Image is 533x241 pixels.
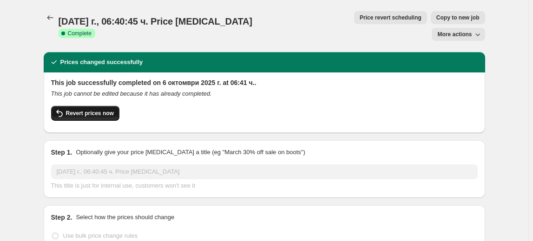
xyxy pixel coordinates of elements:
[60,58,143,67] h2: Prices changed successfully
[51,78,478,87] h2: This job successfully completed on 6 октомври 2025 г. at 06:41 ч..
[68,30,92,37] span: Complete
[360,14,421,21] span: Price revert scheduling
[431,11,485,24] button: Copy to new job
[66,110,114,117] span: Revert prices now
[354,11,427,24] button: Price revert scheduling
[437,31,472,38] span: More actions
[436,14,480,21] span: Copy to new job
[44,11,57,24] button: Price change jobs
[51,213,72,222] h2: Step 2.
[432,28,485,41] button: More actions
[51,90,212,97] i: This job cannot be edited because it has already completed.
[76,213,174,222] p: Select how the prices should change
[51,106,119,121] button: Revert prices now
[59,16,252,26] span: [DATE] г., 06:40:45 ч. Price [MEDICAL_DATA]
[51,164,478,179] input: 30% off holiday sale
[76,148,305,157] p: Optionally give your price [MEDICAL_DATA] a title (eg "March 30% off sale on boots")
[51,182,195,189] span: This title is just for internal use, customers won't see it
[63,232,138,239] span: Use bulk price change rules
[51,148,72,157] h2: Step 1.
